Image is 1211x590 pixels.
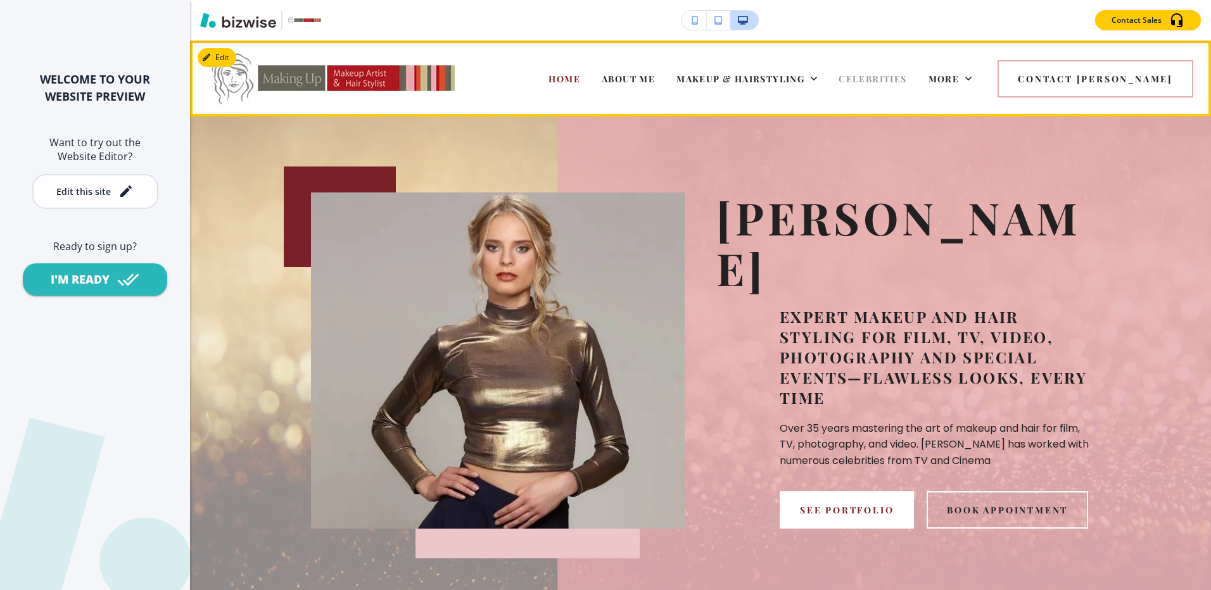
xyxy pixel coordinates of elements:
[676,73,804,85] span: MAKEUP & HAIRSTYLING
[780,491,914,529] button: See Portfolio
[32,174,158,209] button: Edit this site
[927,491,1088,529] button: Book appointment
[602,73,655,85] span: ABOUT ME
[56,187,111,196] div: Edit this site
[548,73,580,85] span: HOME
[676,72,817,85] div: MAKEUP & HAIRSTYLING
[200,13,276,28] img: Bizwise Logo
[288,16,322,23] img: Your Logo
[716,192,1090,294] p: [PERSON_NAME]
[20,239,170,253] h6: Ready to sign up?
[780,420,1090,469] p: Over 35 years mastering the art of makeup and hair for film, TV, photography, and video. [PERSON_...
[20,135,170,164] h6: Want to try out the Website Editor?
[311,192,685,529] img: 99a051df65ad4e435d039daf2f6d7e04.webp
[1095,10,1201,30] button: Contact Sales
[1112,15,1162,26] p: Contact Sales
[929,73,960,85] span: More
[20,71,170,105] h2: WELCOME TO YOUR WEBSITE PREVIEW
[51,272,110,287] div: I'M READY
[209,51,460,104] img: Doris Lew
[998,60,1193,97] button: Contact [PERSON_NAME]
[780,306,1090,408] p: Expert makeup and hair styling for film, TV, Video, photography and special events—flawless looks...
[929,72,972,85] div: More
[23,263,167,296] button: I'M READY
[198,48,236,67] button: Edit
[839,73,906,85] span: CELEBRITIES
